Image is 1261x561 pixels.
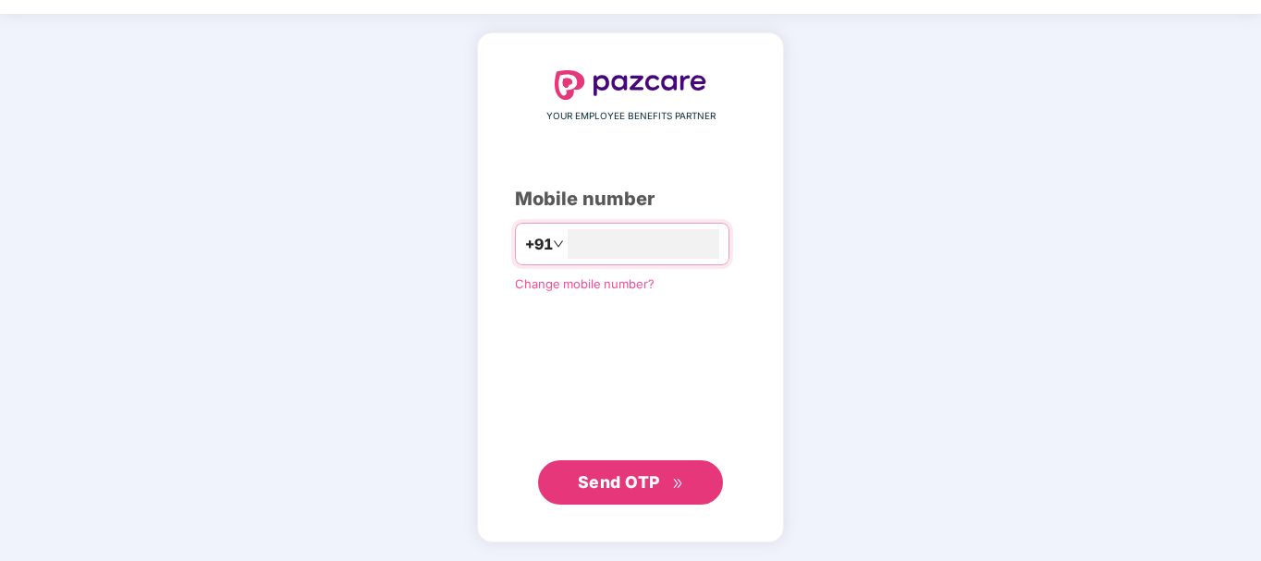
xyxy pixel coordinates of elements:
[553,238,564,250] span: down
[546,109,716,124] span: YOUR EMPLOYEE BENEFITS PARTNER
[578,472,660,492] span: Send OTP
[538,460,723,505] button: Send OTPdouble-right
[672,478,684,490] span: double-right
[525,233,553,256] span: +91
[515,276,655,291] a: Change mobile number?
[555,70,706,100] img: logo
[515,185,746,213] div: Mobile number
